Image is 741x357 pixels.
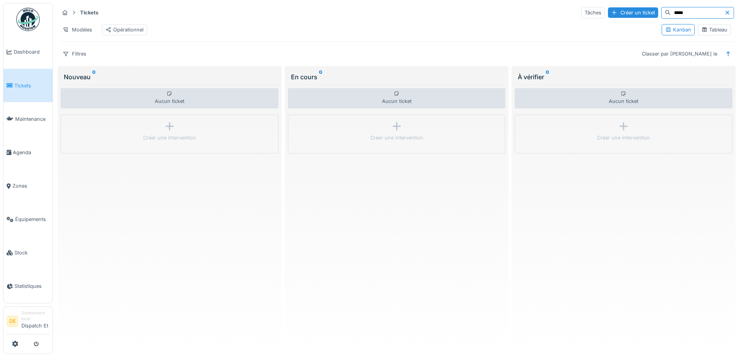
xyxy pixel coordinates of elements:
span: Tickets [14,82,49,89]
a: Équipements [4,203,53,236]
div: Filtres [59,48,90,59]
div: Aucun ticket [515,88,732,108]
span: Dashboard [14,48,49,56]
span: Statistiques [14,282,49,290]
span: Agenda [13,149,49,156]
div: Aucun ticket [288,88,506,108]
a: DE Gestionnaire localDispatch Et [7,310,49,334]
a: Statistiques [4,270,53,303]
div: Aucun ticket [61,88,279,108]
a: Tickets [4,69,53,102]
div: Créer une intervention [597,134,650,141]
sup: 0 [546,72,549,82]
span: Maintenance [15,115,49,123]
span: Équipements [15,216,49,223]
div: Créer une intervention [370,134,423,141]
div: Créer une intervention [143,134,196,141]
div: Gestionnaire local [21,310,49,322]
div: Modèles [59,24,96,35]
div: Classer par [PERSON_NAME] le [638,48,721,59]
strong: Tickets [77,9,102,16]
sup: 0 [92,72,96,82]
span: Stock [14,249,49,256]
a: Dashboard [4,35,53,69]
a: Zones [4,169,53,203]
div: Tâches [581,7,605,18]
a: Agenda [4,136,53,169]
div: Tableau [701,26,727,33]
div: À vérifier [518,72,729,82]
div: Créer un ticket [608,7,658,18]
div: Opérationnel [105,26,144,33]
sup: 0 [319,72,322,82]
li: Dispatch Et [21,310,49,333]
div: En cours [291,72,503,82]
a: Maintenance [4,102,53,136]
a: Stock [4,236,53,270]
div: Kanban [665,26,691,33]
div: Nouveau [64,72,275,82]
img: Badge_color-CXgf-gQk.svg [16,8,40,31]
li: DE [7,315,18,327]
span: Zones [12,182,49,190]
